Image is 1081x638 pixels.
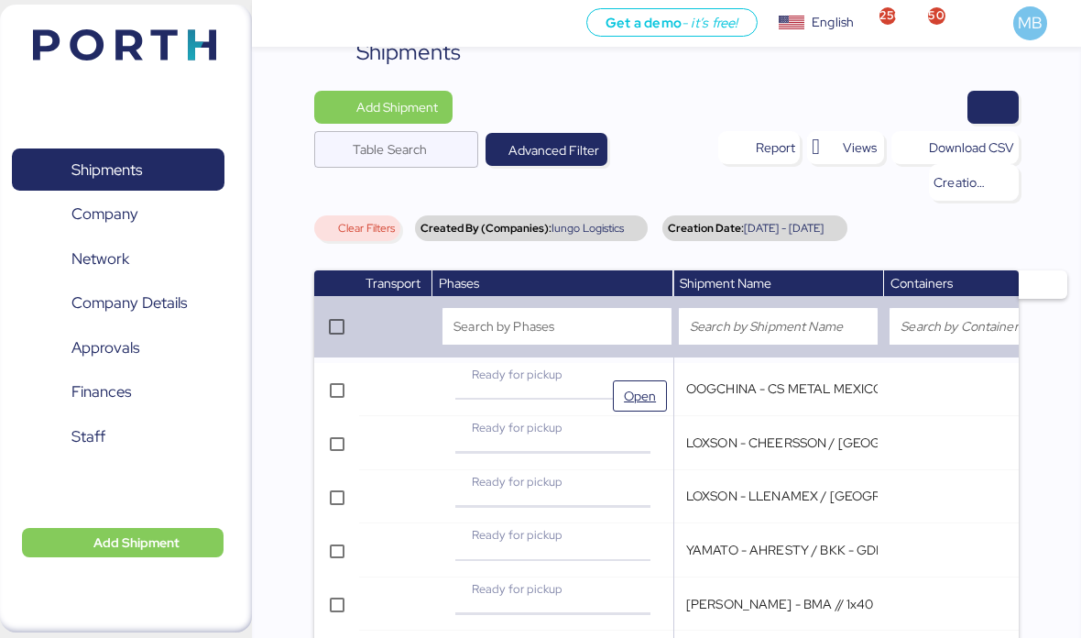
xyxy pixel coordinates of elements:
[807,131,884,164] button: Views
[668,223,744,234] span: Creation Date:
[356,96,438,118] span: Add Shipment
[680,275,771,291] span: Shipment Name
[71,157,142,183] span: Shipments
[12,237,224,280] a: Network
[93,532,180,554] span: Add Shipment
[366,275,420,291] span: Transport
[472,420,562,435] span: Ready for pickup
[624,385,656,407] span: Open
[314,91,453,124] button: Add Shipment
[12,371,224,413] a: Finances
[1018,11,1043,35] span: MB
[613,380,667,412] button: Open
[486,133,608,166] button: Advanced Filter
[472,527,562,543] span: Ready for pickup
[439,275,479,291] span: Phases
[718,131,800,164] button: Report
[472,367,562,382] span: Ready for pickup
[420,223,551,234] span: Created By (Companies):
[12,193,224,236] a: Company
[12,282,224,324] a: Company Details
[929,137,1014,159] div: Download CSV
[356,36,461,69] div: Shipments
[71,290,187,316] span: Company Details
[12,326,224,368] a: Approvals
[338,223,395,234] span: Clear Filters
[71,201,138,227] span: Company
[71,335,139,361] span: Approvals
[551,223,624,234] span: Iungo Logistics
[744,223,824,234] span: [DATE] - [DATE]
[756,137,795,159] div: Report
[472,474,562,489] span: Ready for pickup
[12,415,224,457] a: Staff
[22,528,224,557] button: Add Shipment
[263,8,294,39] button: Menu
[12,148,224,191] a: Shipments
[71,379,131,405] span: Finances
[71,246,129,272] span: Network
[891,131,1019,164] button: Download CSV
[71,423,105,450] span: Staff
[353,131,467,168] input: Table Search
[890,275,953,291] span: Containers
[812,13,854,32] div: English
[472,581,562,597] span: Ready for pickup
[508,139,599,161] span: Advanced Filter
[843,137,877,159] span: Views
